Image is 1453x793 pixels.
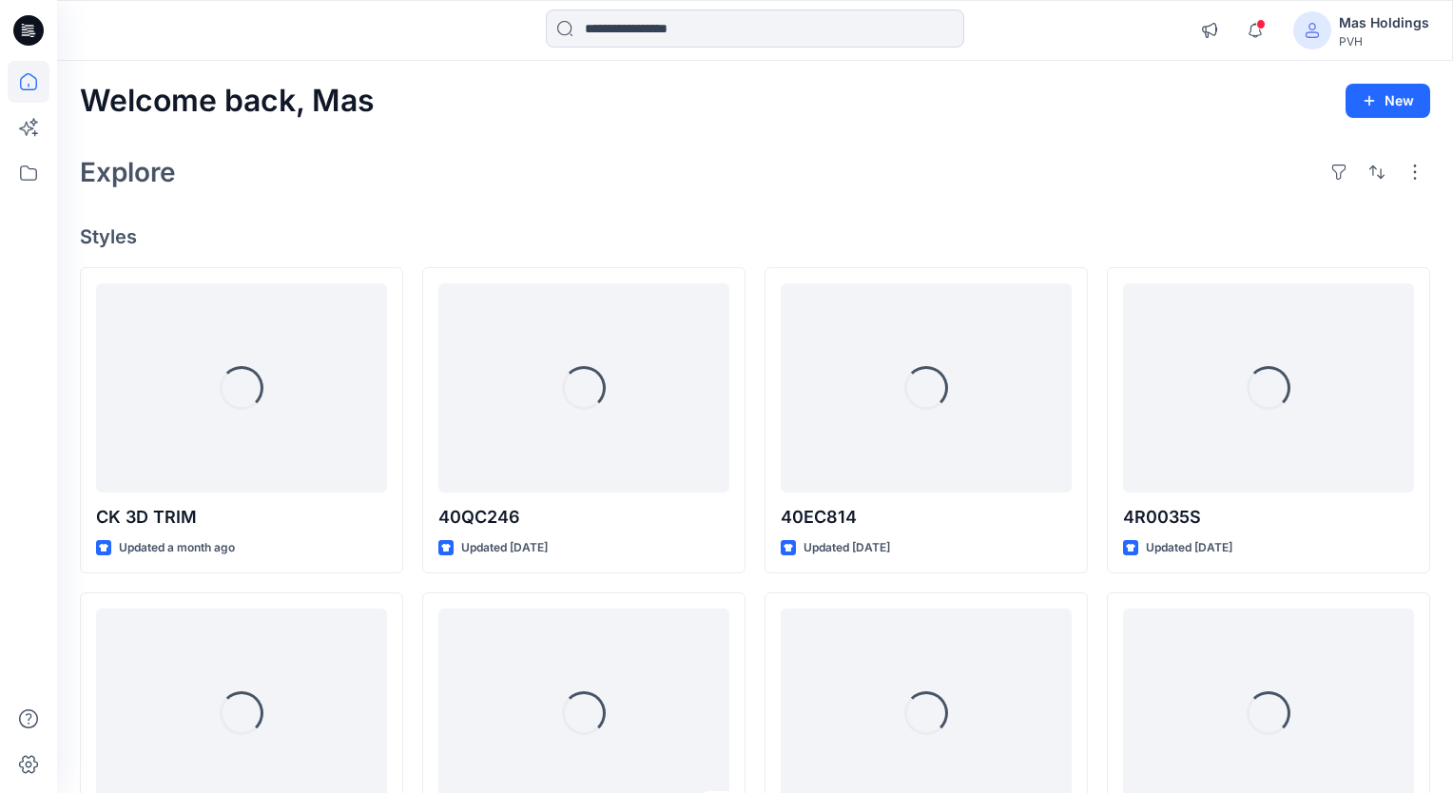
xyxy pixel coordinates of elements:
p: Updated [DATE] [1146,538,1232,558]
p: 40QC246 [438,504,729,531]
h2: Explore [80,157,176,187]
svg: avatar [1305,23,1320,38]
p: 40EC814 [781,504,1072,531]
button: New [1346,84,1430,118]
h2: Welcome back, Mas [80,84,375,119]
p: Updated [DATE] [461,538,548,558]
div: Mas Holdings [1339,11,1429,34]
p: Updated [DATE] [804,538,890,558]
p: 4R0035S [1123,504,1414,531]
h4: Styles [80,225,1430,248]
p: CK 3D TRIM [96,504,387,531]
div: PVH [1339,34,1429,48]
p: Updated a month ago [119,538,235,558]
